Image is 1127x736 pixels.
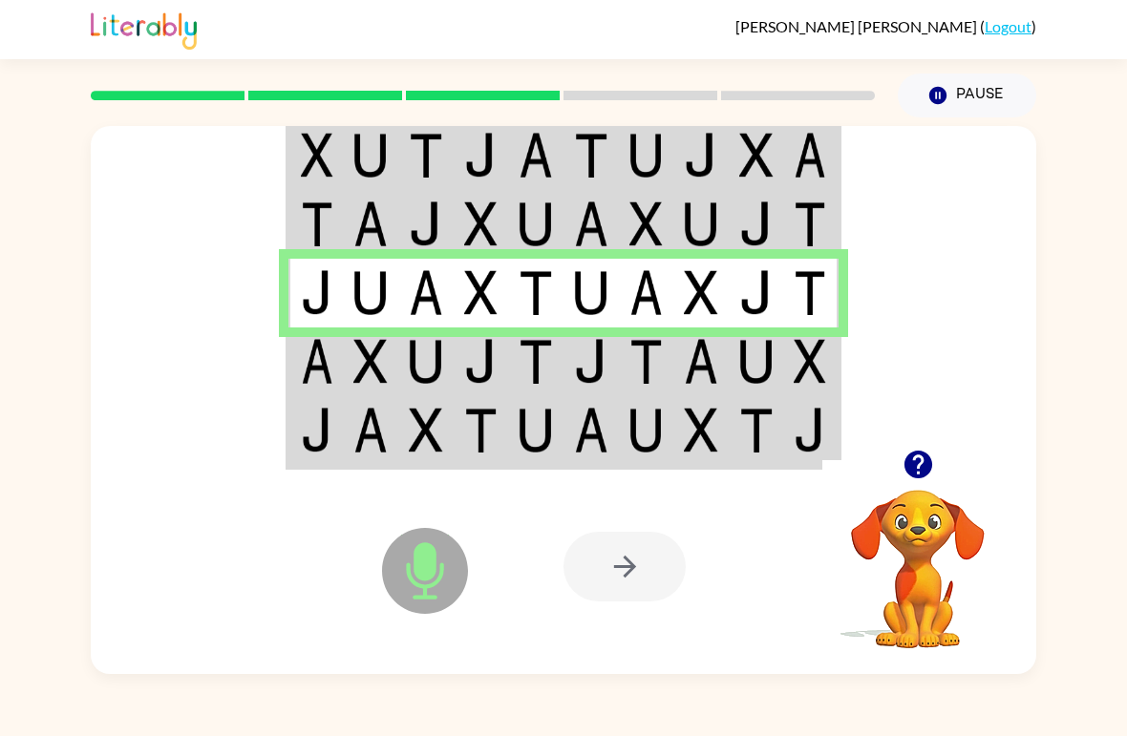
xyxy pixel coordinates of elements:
[353,201,388,246] img: a
[735,17,980,35] span: [PERSON_NAME] [PERSON_NAME]
[684,339,718,384] img: a
[822,460,1013,651] video: Your browser must support playing .mp4 files to use Literably. Please try using another browser.
[684,270,718,315] img: x
[464,339,499,384] img: j
[794,270,826,315] img: t
[985,17,1031,35] a: Logout
[629,133,664,178] img: u
[464,408,499,452] img: t
[519,270,553,315] img: t
[519,408,553,452] img: u
[739,408,774,452] img: t
[464,133,499,178] img: j
[353,408,388,452] img: a
[409,270,443,315] img: a
[301,201,333,246] img: t
[574,133,608,178] img: t
[739,201,774,246] img: j
[629,270,664,315] img: a
[409,201,443,246] img: j
[91,8,197,50] img: Literably
[629,339,664,384] img: t
[301,339,333,384] img: a
[629,201,664,246] img: x
[574,339,608,384] img: j
[794,201,826,246] img: t
[353,270,388,315] img: u
[629,408,664,452] img: u
[301,270,333,315] img: j
[898,74,1036,117] button: Pause
[519,201,553,246] img: u
[464,270,499,315] img: x
[301,133,333,178] img: x
[574,408,608,452] img: a
[409,339,443,384] img: u
[794,133,826,178] img: a
[353,339,388,384] img: x
[409,408,443,452] img: x
[684,201,718,246] img: u
[739,133,774,178] img: x
[409,133,443,178] img: t
[519,339,553,384] img: t
[739,270,774,315] img: j
[574,201,608,246] img: a
[519,133,553,178] img: a
[684,133,718,178] img: j
[464,201,499,246] img: x
[794,339,826,384] img: x
[794,408,826,452] img: j
[684,408,718,452] img: x
[574,270,608,315] img: u
[353,133,388,178] img: u
[735,17,1036,35] div: ( )
[739,339,774,384] img: u
[301,408,333,452] img: j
